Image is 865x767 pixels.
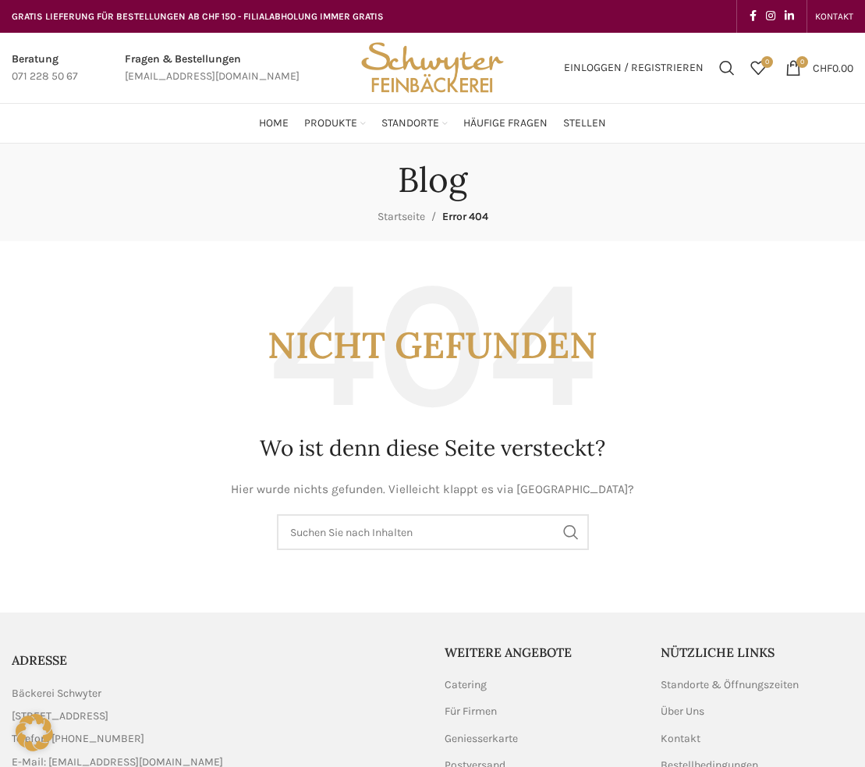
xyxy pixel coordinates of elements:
a: Häufige Fragen [463,108,548,139]
span: Bäckerei Schwyter [12,685,101,702]
a: Infobox link [125,51,300,86]
a: Produkte [304,108,366,139]
span: Standorte [381,116,439,131]
a: Home [259,108,289,139]
h5: Weitere Angebote [445,644,637,661]
a: Instagram social link [761,5,780,27]
span: Einloggen / Registrieren [564,62,704,73]
a: Kontakt [661,731,702,747]
p: Hier wurde nichts gefunden. Vielleicht klappt es via [GEOGRAPHIC_DATA]? [12,480,853,499]
span: ADRESSE [12,652,67,668]
span: Häufige Fragen [463,116,548,131]
span: Produkte [304,116,357,131]
a: Standorte & Öffnungszeiten [661,677,800,693]
h1: Wo ist denn diese Seite versteckt? [12,433,853,463]
a: 0 CHF0.00 [778,52,861,83]
a: Für Firmen [445,704,498,719]
span: Error 404 [442,210,488,223]
h3: Nicht gefunden [12,272,853,417]
input: Suchen [277,514,589,550]
span: Stellen [563,116,606,131]
span: KONTAKT [815,11,853,22]
a: Facebook social link [745,5,761,27]
span: 0 [761,56,773,68]
a: Stellen [563,108,606,139]
a: Einloggen / Registrieren [556,52,711,83]
a: List item link [12,730,421,747]
a: Über Uns [661,704,706,719]
span: GRATIS LIEFERUNG FÜR BESTELLUNGEN AB CHF 150 - FILIALABHOLUNG IMMER GRATIS [12,11,384,22]
h1: Blog [398,159,467,201]
bdi: 0.00 [813,61,853,74]
span: 0 [796,56,808,68]
a: Catering [445,677,488,693]
div: Meine Wunschliste [743,52,774,83]
h5: Nützliche Links [661,644,853,661]
a: 0 [743,52,774,83]
img: Bäckerei Schwyter [356,33,509,103]
a: Suchen [711,52,743,83]
a: Startseite [378,210,425,223]
span: Home [259,116,289,131]
a: KONTAKT [815,1,853,32]
div: Main navigation [4,108,861,139]
div: Secondary navigation [807,1,861,32]
a: Standorte [381,108,448,139]
a: Linkedin social link [780,5,799,27]
a: Site logo [356,60,509,73]
span: CHF [813,61,832,74]
a: Infobox link [12,51,78,86]
a: Geniesserkarte [445,731,519,747]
